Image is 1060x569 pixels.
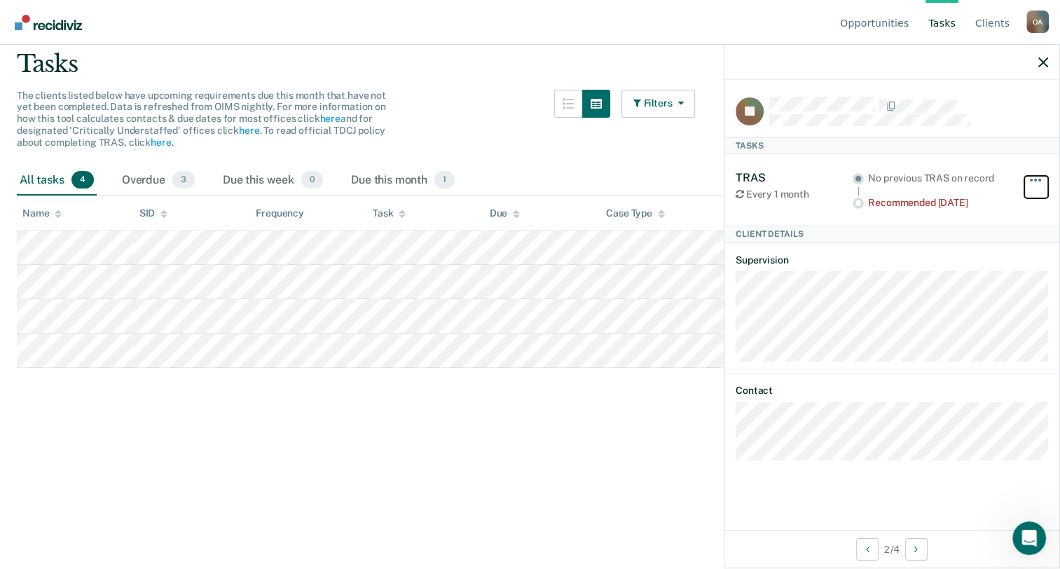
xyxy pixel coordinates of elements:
button: Previous Client [856,538,879,561]
dt: Contact [736,385,1048,397]
span: The clients listed below have upcoming requirements due this month that have not yet been complet... [17,90,386,148]
a: here [151,137,171,148]
button: Next Client [905,538,928,561]
div: All tasks [17,165,97,196]
span: 1 [434,171,455,189]
div: Frequency [256,207,304,219]
div: Case Type [606,207,665,219]
div: Due [490,207,521,219]
iframe: Intercom live chat [1012,521,1046,555]
div: Client Details [724,226,1059,242]
button: Filters [621,90,696,118]
dt: Supervision [736,254,1048,266]
div: TRAS [736,171,853,184]
div: Recommended [DATE] [868,197,1009,209]
a: here [239,125,259,136]
div: Overdue [119,165,198,196]
span: 4 [71,171,94,189]
div: Task [373,207,406,219]
div: No previous TRAS on record [868,172,1009,184]
span: 0 [301,171,323,189]
div: Due this month [348,165,457,196]
div: Supervision Level [723,207,815,219]
div: 2 / 4 [724,530,1059,568]
div: SID [139,207,168,219]
div: Tasks [17,50,1043,78]
div: Name [22,207,62,219]
div: O A [1026,11,1049,33]
img: Recidiviz [15,15,82,30]
div: Every 1 month [736,188,853,200]
div: Due this week [220,165,326,196]
button: Profile dropdown button [1026,11,1049,33]
div: Tasks [724,137,1059,154]
a: here [319,113,340,124]
span: 3 [172,171,195,189]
